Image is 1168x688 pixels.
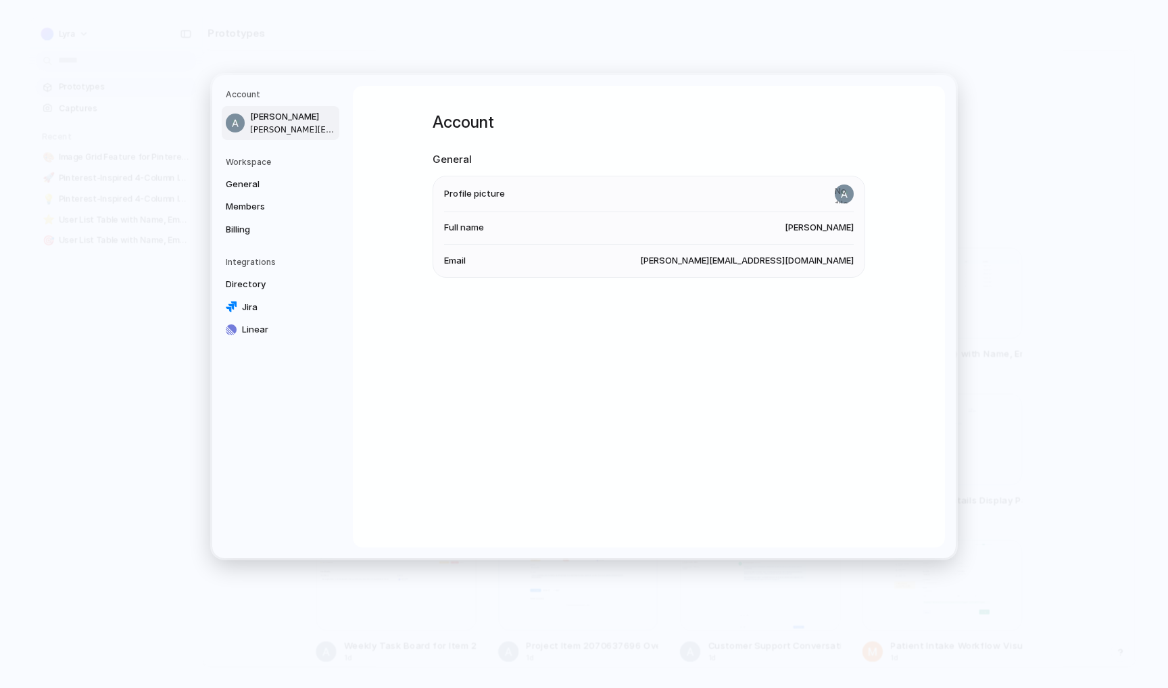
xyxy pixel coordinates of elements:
span: General [226,177,312,191]
span: Full name [444,221,484,235]
span: [PERSON_NAME] [785,221,854,235]
span: Email [444,254,466,268]
span: Profile picture [444,187,505,201]
span: Members [226,200,312,214]
span: [PERSON_NAME] [250,110,337,124]
a: Billing [222,218,339,240]
span: Linear [242,323,328,337]
a: Jira [222,296,339,318]
h5: Integrations [226,256,339,268]
span: Directory [226,278,312,291]
a: Linear [222,319,339,341]
h2: General [433,152,865,168]
h5: Account [226,89,339,101]
a: [PERSON_NAME][PERSON_NAME][EMAIL_ADDRESS][DOMAIN_NAME] [222,106,339,140]
span: [PERSON_NAME][EMAIL_ADDRESS][DOMAIN_NAME] [640,254,854,268]
a: General [222,173,339,195]
span: Jira [242,300,328,314]
a: Members [222,196,339,218]
h5: Workspace [226,155,339,168]
h1: Account [433,110,865,134]
a: Directory [222,274,339,295]
span: [PERSON_NAME][EMAIL_ADDRESS][DOMAIN_NAME] [250,123,337,135]
span: Billing [226,222,312,236]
